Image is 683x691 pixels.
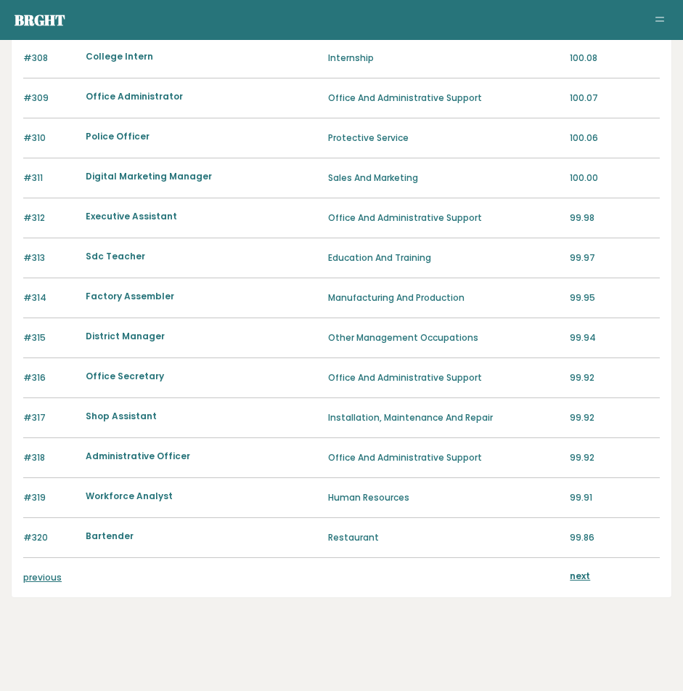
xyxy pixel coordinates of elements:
a: Executive Assistant [86,210,177,222]
p: #316 [23,371,77,384]
p: Office And Administrative Support [328,92,562,105]
p: #317 [23,411,77,424]
a: Administrative Officer [86,450,190,462]
p: #308 [23,52,77,65]
a: Police Officer [86,130,150,142]
p: Education And Training [328,251,562,264]
a: Shop Assistant [86,410,157,422]
p: #312 [23,211,77,225]
p: 99.94 [570,331,660,344]
p: 99.95 [570,291,660,304]
p: Sales And Marketing [328,171,562,185]
p: Human Resources [328,491,562,504]
button: Toggle navigation [651,12,668,29]
a: Workforce Analyst [86,490,173,502]
a: previous [23,571,62,583]
p: 100.06 [570,132,660,145]
a: Factory Assembler [86,290,174,302]
p: 99.91 [570,491,660,504]
p: #320 [23,531,77,544]
p: 100.00 [570,171,660,185]
p: Other Management Occupations [328,331,562,344]
p: 99.98 [570,211,660,225]
a: College Intern [86,50,153,62]
p: Protective Service [328,132,562,145]
a: District Manager [86,330,165,342]
p: #311 [23,171,77,185]
p: #309 [23,92,77,105]
a: Bartender [86,530,134,542]
a: Sdc Teacher [86,250,145,262]
p: 99.92 [570,411,660,424]
a: Office Administrator [86,90,183,102]
p: 99.97 [570,251,660,264]
p: #318 [23,451,77,464]
p: #313 [23,251,77,264]
p: Restaurant [328,531,562,544]
a: Office Secretary [86,370,164,382]
a: next [570,570,590,582]
p: Manufacturing And Production [328,291,562,304]
p: 99.92 [570,371,660,384]
p: #319 [23,491,77,504]
p: Office And Administrative Support [328,451,562,464]
p: Internship [328,52,562,65]
p: #315 [23,331,77,344]
a: Digital Marketing Manager [86,170,212,182]
p: Installation, Maintenance And Repair [328,411,562,424]
a: Brght [15,10,65,30]
p: #310 [23,132,77,145]
p: #314 [23,291,77,304]
p: 99.92 [570,451,660,464]
p: 99.86 [570,531,660,544]
p: 100.08 [570,52,660,65]
p: Office And Administrative Support [328,371,562,384]
p: Office And Administrative Support [328,211,562,225]
p: 100.07 [570,92,660,105]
